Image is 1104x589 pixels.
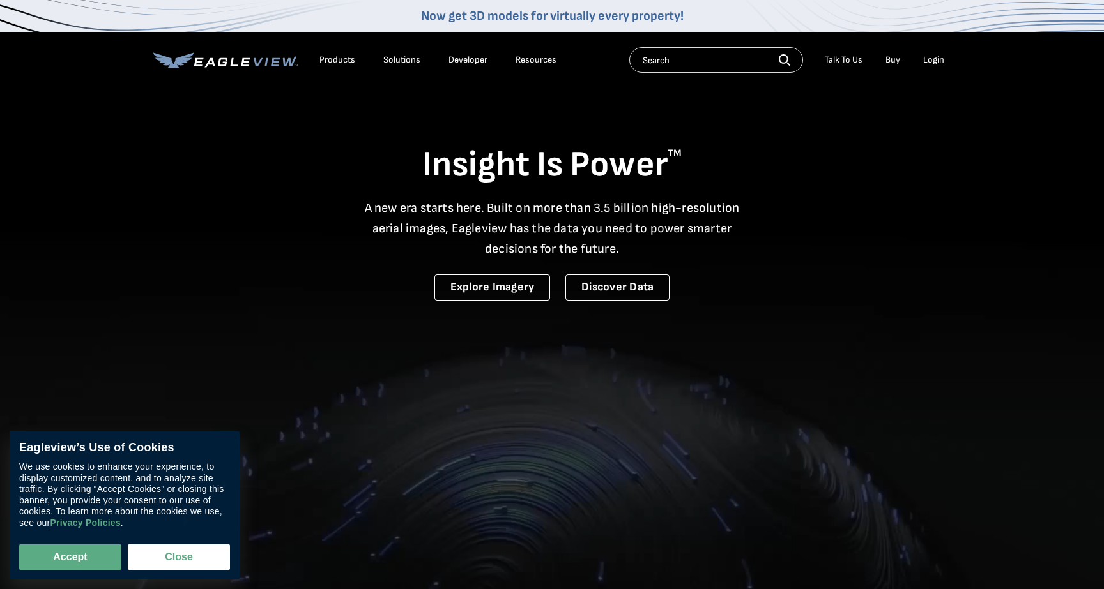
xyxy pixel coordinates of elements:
[128,544,230,570] button: Close
[50,518,120,528] a: Privacy Policies
[516,54,556,66] div: Resources
[448,54,487,66] a: Developer
[668,147,682,160] sup: TM
[383,54,420,66] div: Solutions
[356,198,747,259] p: A new era starts here. Built on more than 3.5 billion high-resolution aerial images, Eagleview ha...
[319,54,355,66] div: Products
[19,461,230,528] div: We use cookies to enhance your experience, to display customized content, and to analyze site tra...
[923,54,944,66] div: Login
[885,54,900,66] a: Buy
[153,143,951,188] h1: Insight Is Power
[421,8,684,24] a: Now get 3D models for virtually every property!
[19,441,230,455] div: Eagleview’s Use of Cookies
[19,544,121,570] button: Accept
[434,274,551,301] a: Explore Imagery
[825,54,862,66] div: Talk To Us
[565,274,670,301] a: Discover Data
[629,47,803,73] input: Search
